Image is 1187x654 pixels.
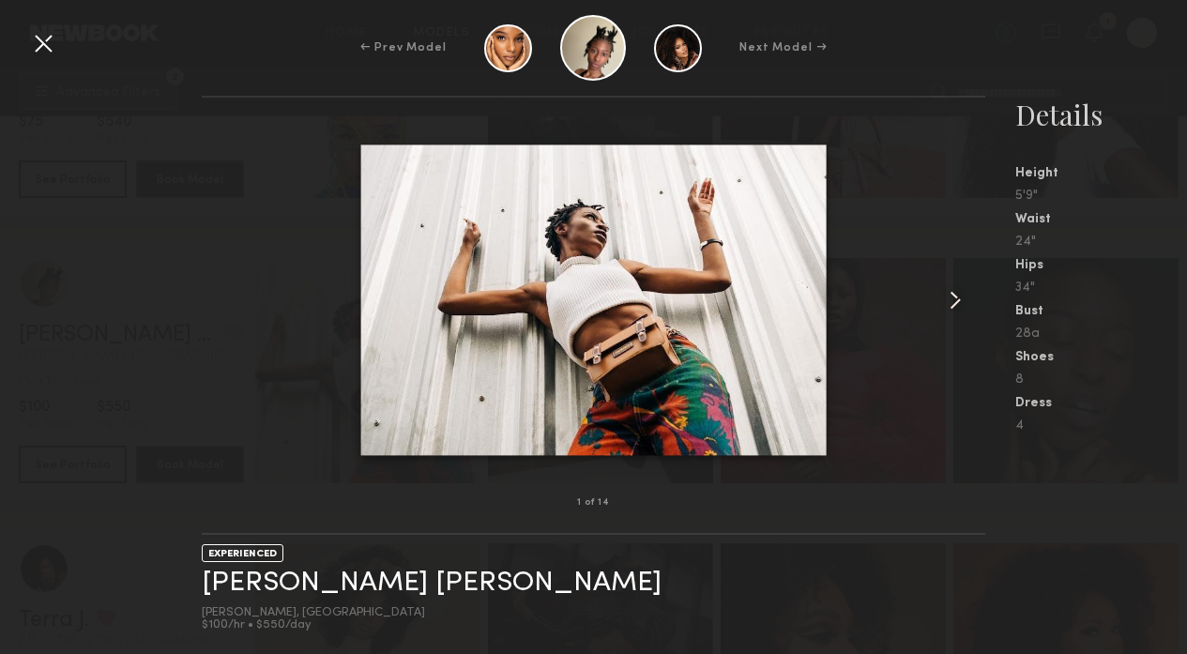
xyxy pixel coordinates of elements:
[1015,419,1187,433] div: 4
[202,569,662,598] a: [PERSON_NAME] [PERSON_NAME]
[739,39,827,56] div: Next Model →
[1015,96,1187,133] div: Details
[202,619,662,631] div: $100/hr • $550/day
[1015,236,1187,249] div: 24"
[1015,259,1187,272] div: Hips
[1015,397,1187,410] div: Dress
[1015,190,1187,203] div: 5'9"
[360,39,447,56] div: ← Prev Model
[577,498,609,508] div: 1 of 14
[202,544,283,562] div: EXPERIENCED
[1015,281,1187,295] div: 34"
[1015,351,1187,364] div: Shoes
[202,607,662,619] div: [PERSON_NAME], [GEOGRAPHIC_DATA]
[1015,373,1187,387] div: 8
[1015,327,1187,341] div: 28a
[1015,213,1187,226] div: Waist
[1015,167,1187,180] div: Height
[1015,305,1187,318] div: Bust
